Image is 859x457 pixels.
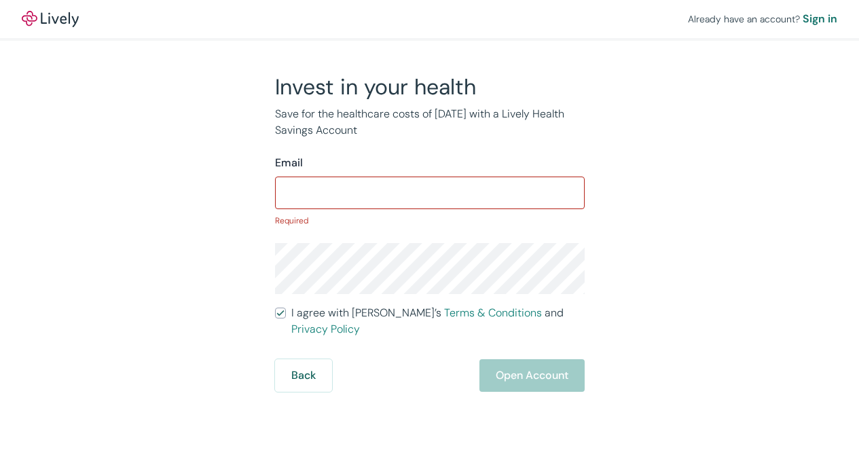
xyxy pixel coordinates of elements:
img: Lively [22,11,79,27]
div: Already have an account? [688,11,837,27]
span: I agree with [PERSON_NAME]’s and [291,305,585,337]
a: Terms & Conditions [444,306,542,320]
p: Save for the healthcare costs of [DATE] with a Lively Health Savings Account [275,106,585,139]
a: Privacy Policy [291,322,360,336]
button: Back [275,359,332,392]
p: Required [275,215,585,227]
label: Email [275,155,303,171]
a: LivelyLively [22,11,79,27]
h2: Invest in your health [275,73,585,100]
a: Sign in [803,11,837,27]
